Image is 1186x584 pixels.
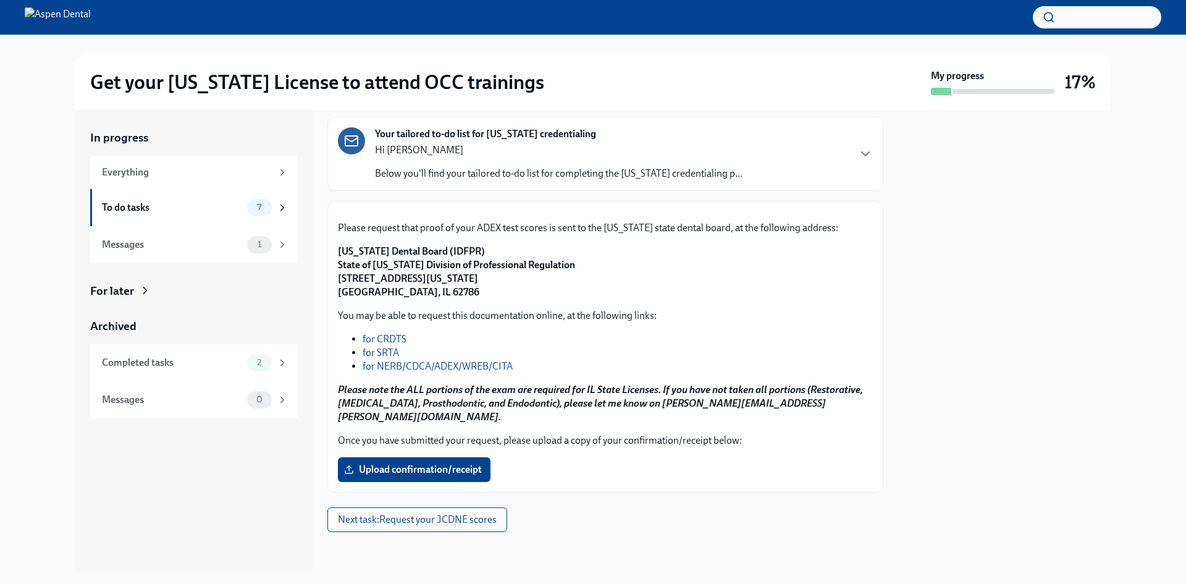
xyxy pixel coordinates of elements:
[363,347,399,358] a: for SRTA
[102,201,242,214] div: To do tasks
[90,156,298,189] a: Everything
[102,356,242,370] div: Completed tasks
[102,238,242,252] div: Messages
[90,130,298,146] a: In progress
[90,70,544,95] h2: Get your [US_STATE] License to attend OCC trainings
[90,283,134,299] div: For later
[931,69,984,83] strong: My progress
[375,143,742,157] p: Hi [PERSON_NAME]
[375,127,596,141] strong: Your tailored to-do list for [US_STATE] credentialing
[363,360,513,372] a: for NERB/CDCA/ADEX/WREB/CITA
[338,384,863,423] strong: Please note the ALL portions of the exam are required for IL State Licenses. If you have not take...
[375,167,742,180] p: Below you'll find your tailored to-do list for completing the [US_STATE] credentialing p...
[338,245,575,298] strong: [US_STATE] Dental Board (IDFPR) State of [US_STATE] Division of Professional Regulation [STREET_A...
[90,283,298,299] a: For later
[90,318,298,334] a: Archived
[250,203,269,212] span: 7
[90,381,298,418] a: Messages0
[1064,71,1096,93] h3: 17%
[250,358,269,367] span: 2
[90,226,298,263] a: Messages1
[338,309,873,323] p: You may be able to request this documentation online, at the following links:
[338,221,873,235] p: Please request that proof of your ADEX test scores is sent to the [US_STATE] state dental board, ...
[90,344,298,381] a: Completed tasks2
[327,507,507,532] button: Next task:Request your JCDNE scores
[347,463,482,476] span: Upload confirmation/receipt
[338,457,490,482] label: Upload confirmation/receipt
[102,166,272,179] div: Everything
[249,395,270,404] span: 0
[338,434,873,447] p: Once you have submitted your request, please upload a copy of your confirmation/receipt below:
[90,189,298,226] a: To do tasks7
[25,7,91,27] img: Aspen Dental
[338,514,497,526] span: Next task : Request your JCDNE scores
[363,333,406,345] a: for CRDTS
[102,393,242,407] div: Messages
[250,240,269,249] span: 1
